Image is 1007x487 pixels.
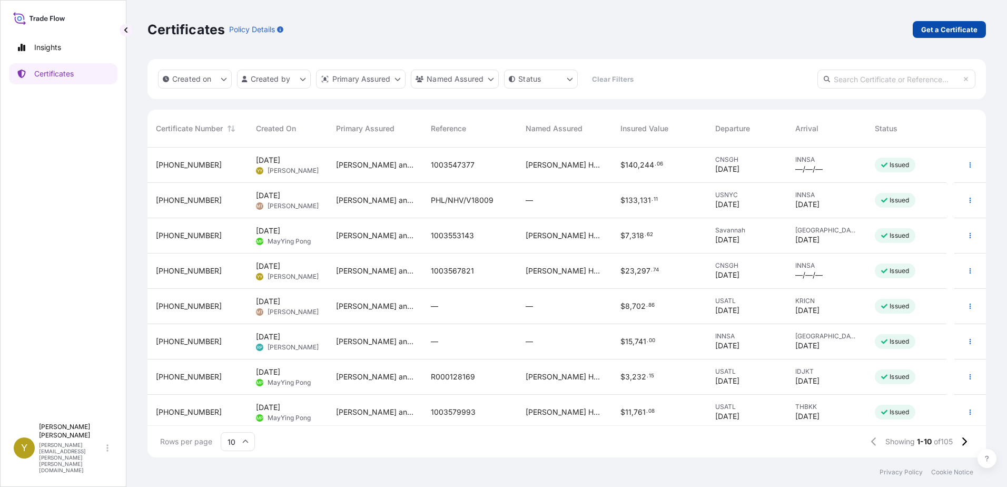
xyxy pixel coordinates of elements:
[620,267,625,275] span: $
[156,372,222,382] span: [PHONE_NUMBER]
[715,305,739,316] span: [DATE]
[21,443,27,453] span: Y
[256,332,280,342] span: [DATE]
[156,266,222,276] span: [PHONE_NUMBER]
[649,339,655,343] span: 00
[795,191,858,199] span: INNSA
[431,372,475,382] span: R000128169
[526,372,604,382] span: [PERSON_NAME] HOLDINGS ([GEOGRAPHIC_DATA]) CO., LTD.
[256,261,280,271] span: [DATE]
[504,70,578,89] button: certificateStatus Filter options
[795,164,823,174] span: —/—/—
[526,407,604,417] span: [PERSON_NAME] HOLDINGS ([GEOGRAPHIC_DATA]) CO., LTD.
[635,267,637,275] span: ,
[715,226,778,235] span: Savannah
[629,232,631,239] span: ,
[257,342,262,353] span: RP
[156,195,222,206] span: [PHONE_NUMBER]
[431,195,493,206] span: PHL/NHV/V18009
[620,338,625,345] span: $
[647,374,648,378] span: .
[431,266,474,276] span: 1003567821
[795,297,858,305] span: KRICN
[715,376,739,386] span: [DATE]
[620,373,625,381] span: $
[34,42,61,53] p: Insights
[795,376,820,386] span: [DATE]
[715,340,739,351] span: [DATE]
[880,468,923,476] a: Privacy Policy
[336,195,414,206] span: [PERSON_NAME] and Company
[817,70,975,89] input: Search Certificate or Reference...
[336,230,414,241] span: [PERSON_NAME] and Company
[715,411,739,422] span: [DATE]
[715,261,778,270] span: CNSGH
[229,24,275,35] p: Policy Details
[625,267,635,275] span: 23
[795,332,858,340] span: [GEOGRAPHIC_DATA]
[39,423,104,440] p: [PERSON_NAME] [PERSON_NAME]
[715,155,778,164] span: CNSGH
[160,436,212,447] span: Rows per page
[635,338,646,345] span: 741
[256,296,280,307] span: [DATE]
[431,160,475,170] span: 1003547377
[156,230,222,241] span: [PHONE_NUMBER]
[256,190,280,201] span: [DATE]
[715,367,778,376] span: USATL
[890,161,909,169] p: Issued
[632,373,646,381] span: 232
[715,123,750,134] span: Departure
[336,407,414,417] span: [PERSON_NAME] and Company
[637,267,650,275] span: 297
[795,261,858,270] span: INNSA
[913,21,986,38] a: Get a Certificate
[592,74,634,84] p: Clear Filters
[631,408,634,416] span: ,
[649,374,654,378] span: 15
[625,303,630,310] span: 8
[526,160,604,170] span: [PERSON_NAME] HOLDINGS ([GEOGRAPHIC_DATA]) CO., LTD.
[256,226,280,236] span: [DATE]
[336,336,414,347] span: [PERSON_NAME] and Company
[526,301,533,311] span: —
[625,373,630,381] span: 3
[237,70,311,89] button: createdBy Filter options
[431,230,474,241] span: 1003553143
[316,70,406,89] button: distributor Filter options
[9,37,117,58] a: Insights
[526,336,533,347] span: —
[646,410,648,413] span: .
[225,122,238,135] button: Sort
[890,196,909,204] p: Issued
[890,373,909,381] p: Issued
[715,270,739,280] span: [DATE]
[147,21,225,38] p: Certificates
[651,268,653,272] span: .
[890,231,909,240] p: Issued
[640,161,654,169] span: 244
[795,340,820,351] span: [DATE]
[890,267,909,275] p: Issued
[630,303,632,310] span: ,
[156,407,222,417] span: [PHONE_NUMBER]
[268,414,311,422] span: MayYing Pong
[620,232,625,239] span: $
[651,198,653,201] span: .
[336,266,414,276] span: [PERSON_NAME] and Company
[411,70,499,89] button: cargoOwner Filter options
[634,408,646,416] span: 761
[638,197,640,204] span: ,
[431,407,476,417] span: 1003579993
[795,226,858,235] span: [GEOGRAPHIC_DATA]
[526,266,604,276] span: [PERSON_NAME] HOLDINGS ([GEOGRAPHIC_DATA]) CO., LTD.
[257,271,262,282] span: YY
[268,202,319,210] span: [PERSON_NAME]
[620,123,668,134] span: Insured Value
[526,123,583,134] span: Named Assured
[34,69,74,79] p: Certificates
[625,161,638,169] span: 140
[172,74,212,84] p: Created on
[332,74,390,84] p: Primary Assured
[657,162,663,166] span: 06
